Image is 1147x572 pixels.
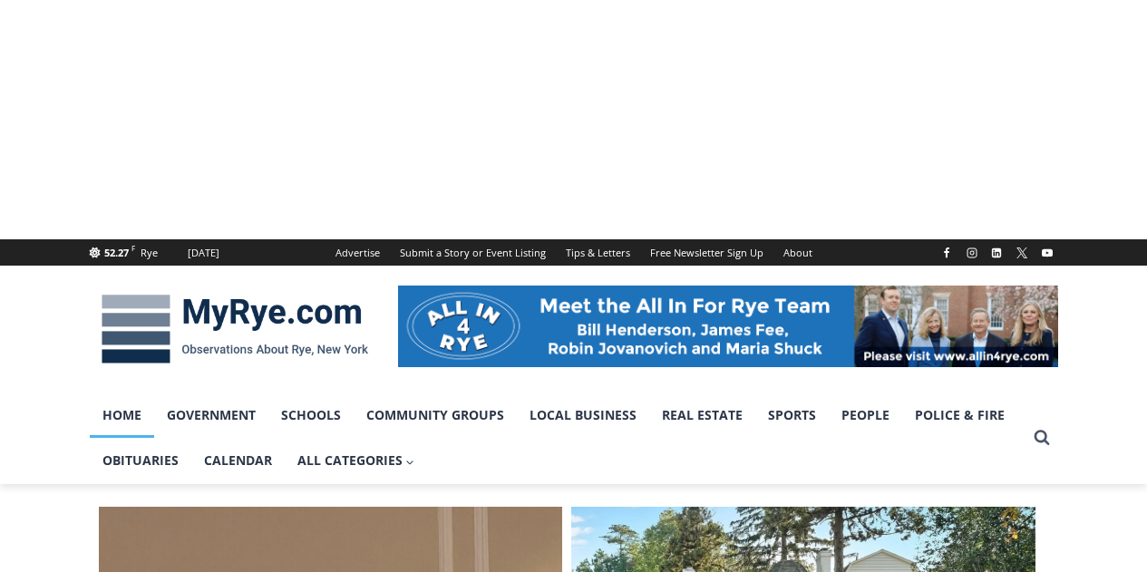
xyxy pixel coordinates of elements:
span: F [131,243,135,253]
a: People [829,393,902,438]
a: Local Business [517,393,649,438]
a: About [773,239,822,266]
a: Police & Fire [902,393,1017,438]
a: Free Newsletter Sign Up [640,239,773,266]
a: Calendar [191,438,285,483]
a: Tips & Letters [556,239,640,266]
img: MyRye.com [90,282,380,376]
a: Obituaries [90,438,191,483]
a: All Categories [285,438,428,483]
span: All Categories [297,451,415,470]
button: View Search Form [1025,422,1058,454]
div: Rye [141,245,158,261]
a: Schools [268,393,354,438]
a: Home [90,393,154,438]
a: Facebook [936,242,957,264]
a: Instagram [961,242,983,264]
a: X [1011,242,1033,264]
span: 52.27 [104,246,129,259]
a: Community Groups [354,393,517,438]
img: All in for Rye [398,286,1058,367]
a: Advertise [326,239,390,266]
nav: Secondary Navigation [326,239,822,266]
a: Government [154,393,268,438]
nav: Primary Navigation [90,393,1025,484]
a: YouTube [1036,242,1058,264]
a: Sports [755,393,829,438]
a: Real Estate [649,393,755,438]
a: Linkedin [986,242,1007,264]
a: Submit a Story or Event Listing [390,239,556,266]
div: [DATE] [188,245,219,261]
